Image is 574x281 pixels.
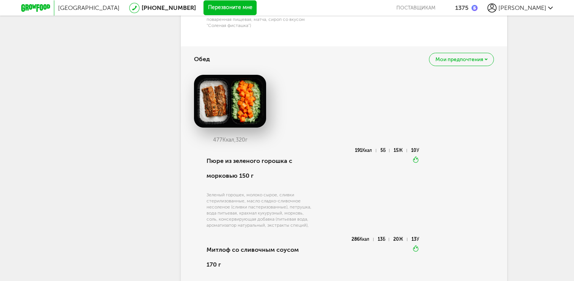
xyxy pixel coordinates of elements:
span: Ккал, [222,137,236,143]
div: 13 [378,238,389,241]
span: У [416,237,419,242]
div: 191 [355,149,376,152]
div: Зеленый горошек, молоко сырое, сливки стерилизованные, масло сладко-сливочное несоленое (сливки п... [207,192,312,228]
span: Б [383,237,385,242]
h4: Обед [194,52,210,66]
div: 20 [393,238,407,241]
span: [PERSON_NAME] [498,4,546,11]
span: [GEOGRAPHIC_DATA] [58,4,120,11]
div: 477 320 [194,137,266,143]
span: г [245,137,248,143]
span: У [416,148,419,153]
div: 10 [411,149,419,152]
div: Пюре из зеленого горошка с морковью 150 г [207,148,312,189]
div: 15 [394,149,407,152]
div: 286 [352,238,373,241]
a: [PHONE_NUMBER] [142,4,196,11]
button: Перезвоните мне [203,0,257,16]
div: 5 [380,149,389,152]
span: Б [383,148,386,153]
span: Ккал [360,237,369,242]
img: big_ZsEBScv4cxkzTPsr.png [194,75,266,128]
span: Ж [399,237,403,242]
span: Ккал [362,148,372,153]
span: Ж [399,148,403,153]
div: 1375 [455,4,468,11]
div: 13 [412,238,419,241]
img: bonus_b.cdccf46.png [471,5,478,11]
span: Мои предпочтения [435,57,483,62]
div: Митлоф со сливочным соусом 170 г [207,237,312,278]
